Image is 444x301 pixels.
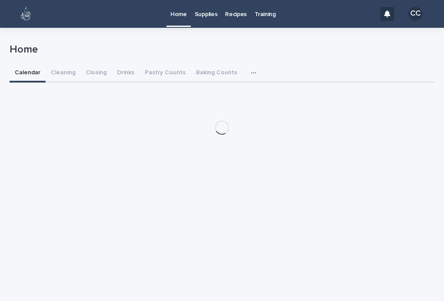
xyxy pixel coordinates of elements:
p: Home [10,43,431,56]
button: Baking Counts [191,64,242,83]
img: 80hjoBaRqlyywVK24fQd [17,5,35,23]
button: Drinks [112,64,140,83]
button: Calendar [10,64,46,83]
button: Cleaning [46,64,81,83]
button: Pastry Counts [140,64,191,83]
button: Closing [81,64,112,83]
div: CC [408,7,422,21]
